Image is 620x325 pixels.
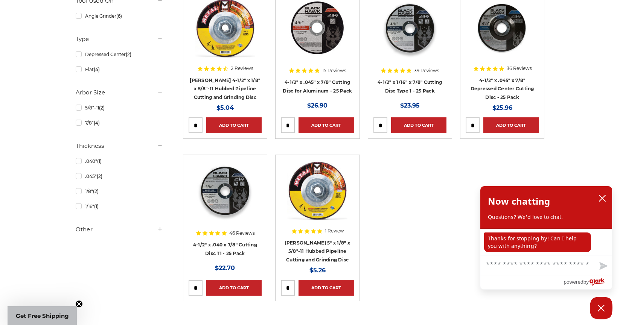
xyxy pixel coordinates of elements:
[400,102,420,109] span: $23.95
[299,280,354,296] a: Add to Cart
[193,242,257,256] a: 4-1/2" x .040 x 7/8" Cutting Disc T1 - 25 Pack
[189,160,262,233] a: 4-1/2" super thin cut off wheel for fast metal cutting and minimal kerf
[285,240,350,263] a: [PERSON_NAME] 5" x 1/8" x 5/8"-11 Hubbed Pipeline Cutting and Grinding Disc
[564,275,612,289] a: Powered by Olark
[215,264,235,272] span: $22.70
[76,170,163,183] a: .045"
[596,193,608,204] button: close chatbox
[488,213,605,221] p: Questions? We'd love to chat.
[76,35,163,44] h5: Type
[206,117,262,133] a: Add to Cart
[378,79,442,94] a: 4-1/2" x 1/16" x 7/8" Cutting Disc Type 1 - 25 Pack
[195,160,255,220] img: 4-1/2" super thin cut off wheel for fast metal cutting and minimal kerf
[471,77,534,100] a: 4-1/2" x .045" x 7/8" Depressed Center Cutting Disc - 25 Pack
[492,104,512,111] span: $25.96
[309,267,326,274] span: $5.26
[94,120,100,126] span: (4)
[480,229,612,255] div: chat
[76,88,163,97] h5: Arbor Size
[322,68,346,73] span: 15 Reviews
[414,68,439,73] span: 39 Reviews
[99,105,105,111] span: (2)
[307,102,328,109] span: $26.90
[76,116,163,129] a: 7/8"
[76,185,163,198] a: 1/8"
[76,101,163,114] a: 5/8"-11
[76,155,163,168] a: .040"
[281,160,354,233] a: Mercer 5" x 1/8" x 5/8"-11 Hubbed Cutting and Light Grinding Wheel
[75,300,83,308] button: Close teaser
[94,67,100,72] span: (4)
[593,258,612,275] button: Send message
[483,117,539,133] a: Add to Cart
[488,194,550,209] h2: Now chatting
[76,225,163,234] h5: Other
[190,77,260,100] a: [PERSON_NAME] 4-1/2" x 1/8" x 5/8"-11 Hubbed Pipeline Cutting and Grinding Disc
[590,297,612,319] button: Close Chatbox
[229,231,255,235] span: 46 Reviews
[116,13,122,19] span: (6)
[126,52,131,57] span: (2)
[97,173,102,179] span: (2)
[484,232,591,252] p: Thanks for stopping by! Can I help you with anything?
[283,79,352,94] a: 4-1/2" x .045" x 7/8" Cutting Disc for Aluminum - 25 Pack
[76,200,163,213] a: 1/16"
[93,188,99,194] span: (2)
[206,280,262,296] a: Add to Cart
[391,117,446,133] a: Add to Cart
[480,186,612,290] div: olark chatbox
[287,160,347,220] img: Mercer 5" x 1/8" x 5/8"-11 Hubbed Cutting and Light Grinding Wheel
[8,306,77,325] div: Get Free ShippingClose teaser
[76,9,163,23] a: Angle Grinder
[564,277,583,287] span: powered
[583,277,589,287] span: by
[94,204,99,209] span: (1)
[76,141,163,150] h5: Thickness
[97,158,102,164] span: (1)
[216,104,234,111] span: $5.04
[76,63,163,76] a: Flat
[76,48,163,61] a: Depressed Center
[299,117,354,133] a: Add to Cart
[16,312,69,319] span: Get Free Shipping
